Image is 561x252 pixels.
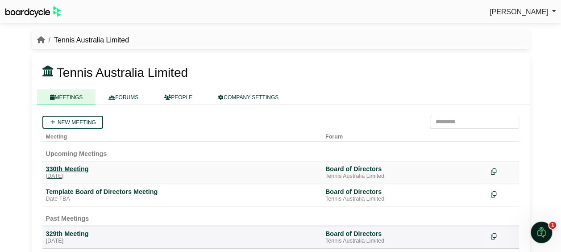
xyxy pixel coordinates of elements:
div: Template Board of Directors Meeting [46,188,318,196]
div: Board of Directors [325,165,484,173]
img: BoardcycleBlackGreen-aaafeed430059cb809a45853b8cf6d952af9d84e6e89e1f1685b34bfd5cb7d64.svg [5,6,61,17]
a: [PERSON_NAME] [490,6,556,18]
div: Make a copy [491,165,515,177]
a: Board of Directors Tennis Australia Limited [325,165,484,180]
a: Board of Directors Tennis Australia Limited [325,188,484,203]
a: New meeting [42,116,103,129]
span: Past Meetings [46,215,89,222]
a: PEOPLE [151,89,205,105]
a: FORUMS [96,89,151,105]
span: Tennis Australia Limited [57,66,188,80]
a: 330th Meeting [DATE] [46,165,318,180]
a: 329th Meeting [DATE] [46,230,318,245]
div: Make a copy [491,230,515,242]
div: [DATE] [46,238,318,245]
div: 329th Meeting [46,230,318,238]
div: Tennis Australia Limited [325,173,484,180]
div: 330th Meeting [46,165,318,173]
span: Upcoming Meetings [46,150,107,157]
li: Tennis Australia Limited [45,34,129,46]
a: Template Board of Directors Meeting Date TBA [46,188,318,203]
a: COMPANY SETTINGS [205,89,291,105]
iframe: Intercom live chat [531,222,552,243]
div: Board of Directors [325,230,484,238]
nav: breadcrumb [37,34,129,46]
div: Tennis Australia Limited [325,196,484,203]
span: 1 [549,222,556,229]
div: Make a copy [491,188,515,200]
div: Date TBA [46,196,318,203]
span: [PERSON_NAME] [490,8,549,16]
th: Meeting [42,129,322,142]
a: MEETINGS [37,89,96,105]
div: Tennis Australia Limited [325,238,484,245]
a: Board of Directors Tennis Australia Limited [325,230,484,245]
th: Forum [322,129,487,142]
div: [DATE] [46,173,318,180]
div: Board of Directors [325,188,484,196]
